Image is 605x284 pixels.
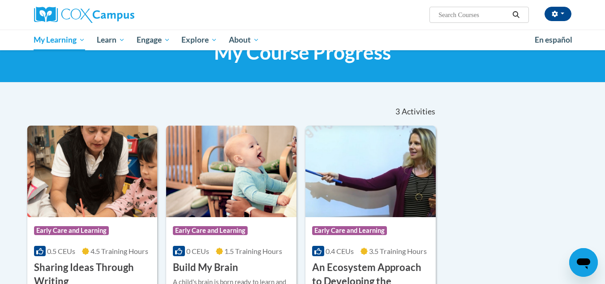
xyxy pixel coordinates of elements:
[509,9,523,20] button: Search
[229,35,259,45] span: About
[186,247,209,255] span: 0 CEUs
[545,7,571,21] button: Account Settings
[137,35,170,45] span: Engage
[34,7,204,23] a: Cox Campus
[224,247,282,255] span: 1.5 Training Hours
[438,9,509,20] input: Search Courses
[34,7,134,23] img: Cox Campus
[34,226,109,235] span: Early Care and Learning
[90,247,148,255] span: 4.5 Training Hours
[34,35,85,45] span: My Learning
[312,226,387,235] span: Early Care and Learning
[395,107,400,117] span: 3
[47,247,75,255] span: 0.5 CEUs
[97,35,125,45] span: Learn
[214,40,391,64] span: My Course Progress
[173,226,248,235] span: Early Care and Learning
[402,107,435,117] span: Activities
[27,126,158,217] img: Course Logo
[369,247,427,255] span: 3.5 Training Hours
[223,30,265,50] a: About
[326,247,354,255] span: 0.4 CEUs
[131,30,176,50] a: Engage
[569,248,598,277] iframe: Button to launch messaging window
[28,30,91,50] a: My Learning
[21,30,585,50] div: Main menu
[176,30,223,50] a: Explore
[173,261,238,275] h3: Build My Brain
[535,35,572,44] span: En español
[91,30,131,50] a: Learn
[181,35,217,45] span: Explore
[166,126,296,217] img: Course Logo
[305,126,436,217] img: Course Logo
[529,31,578,49] a: En español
